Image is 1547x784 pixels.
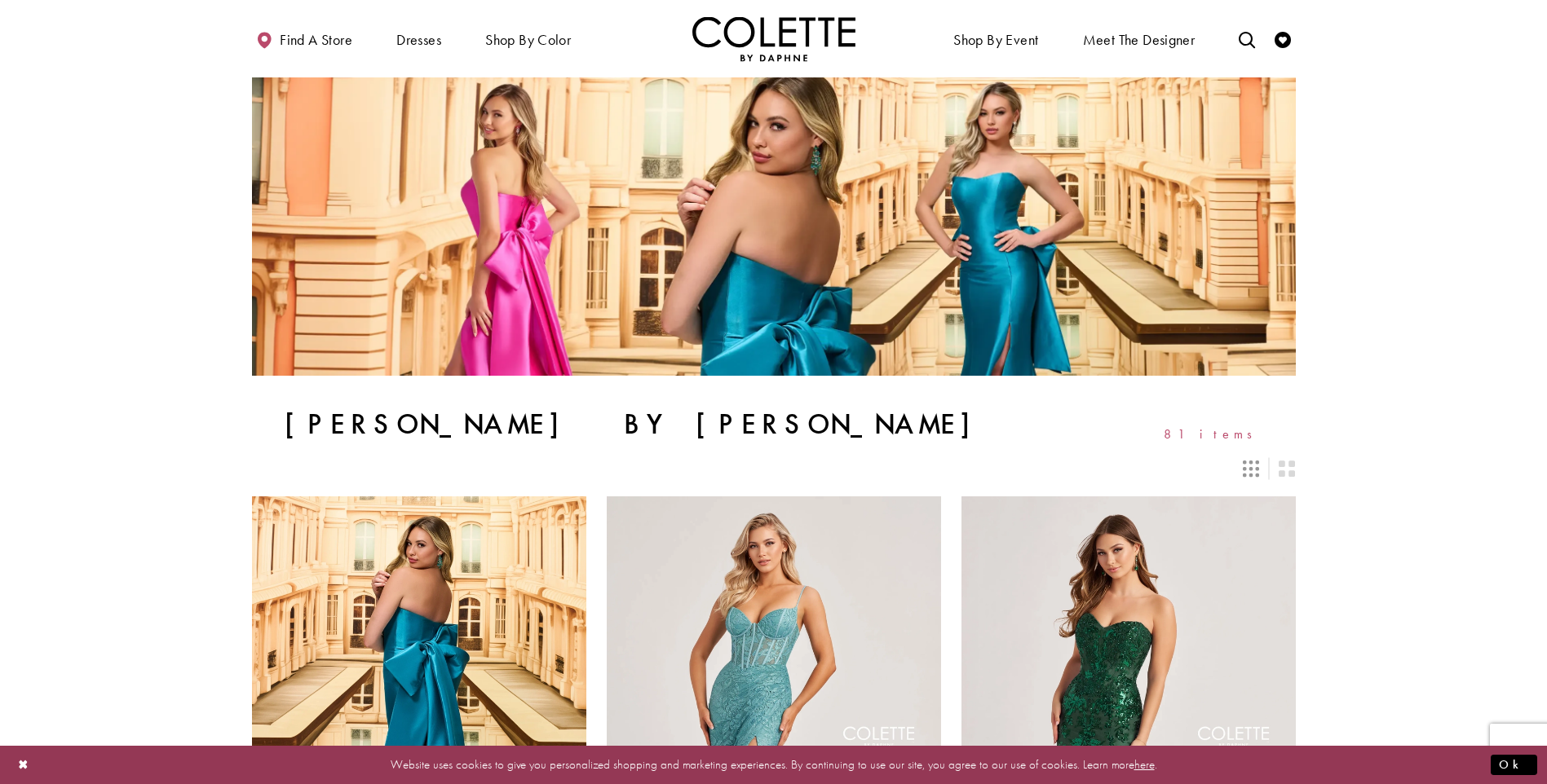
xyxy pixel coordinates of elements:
a: Visit Home Page [692,16,855,61]
span: Shop By Event [949,16,1042,61]
span: Shop by color [481,16,575,61]
span: Dresses [396,32,441,48]
a: Find a store [252,16,356,61]
a: Toggle search [1235,16,1259,61]
p: Website uses cookies to give you personalized shopping and marketing experiences. By continuing t... [117,754,1430,776]
div: Layout Controls [242,451,1306,487]
span: Dresses [392,16,445,61]
button: Close Dialog [10,751,38,779]
h1: [PERSON_NAME] by [PERSON_NAME] [285,408,1006,441]
button: Submit Dialog [1491,755,1537,775]
span: Find a store [280,32,352,48]
span: Shop by color [485,32,571,48]
span: Shop By Event [953,32,1038,48]
a: here [1134,756,1155,773]
span: Switch layout to 3 columns [1243,460,1259,477]
span: Switch layout to 2 columns [1279,460,1295,477]
span: 81 items [1164,427,1263,441]
a: Meet the designer [1079,16,1200,61]
img: Colette by Daphne [692,16,855,61]
a: Check Wishlist [1271,16,1295,61]
span: Meet the designer [1083,32,1196,48]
